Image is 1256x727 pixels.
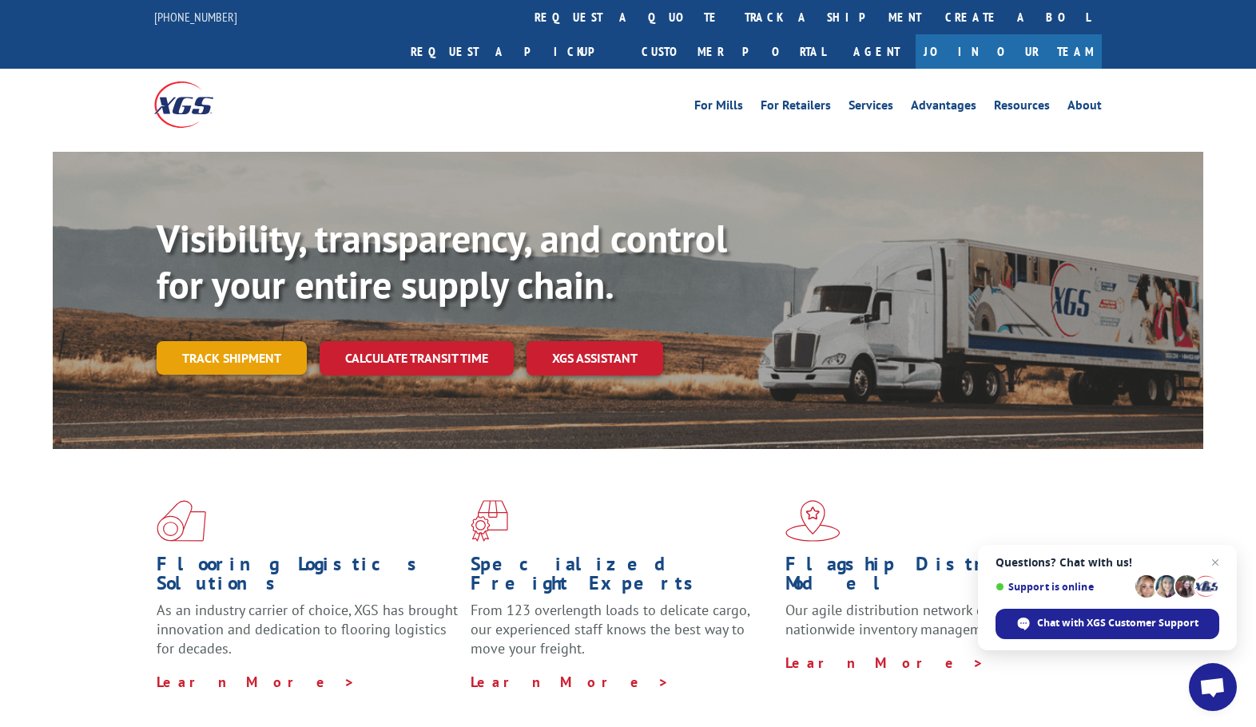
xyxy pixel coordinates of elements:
a: Open chat [1189,663,1237,711]
a: Agent [837,34,916,69]
span: Questions? Chat with us! [996,556,1219,569]
a: Calculate transit time [320,341,514,375]
a: Learn More > [785,654,984,672]
span: Chat with XGS Customer Support [1037,616,1198,630]
span: Support is online [996,581,1130,593]
a: For Retailers [761,99,831,117]
a: XGS ASSISTANT [527,341,663,375]
h1: Flagship Distribution Model [785,554,1087,601]
p: From 123 overlength loads to delicate cargo, our experienced staff knows the best way to move you... [471,601,773,672]
b: Visibility, transparency, and control for your entire supply chain. [157,213,727,309]
span: Chat with XGS Customer Support [996,609,1219,639]
a: For Mills [694,99,743,117]
a: Join Our Team [916,34,1102,69]
img: xgs-icon-total-supply-chain-intelligence-red [157,500,206,542]
h1: Specialized Freight Experts [471,554,773,601]
img: xgs-icon-focused-on-flooring-red [471,500,508,542]
a: About [1067,99,1102,117]
span: As an industry carrier of choice, XGS has brought innovation and dedication to flooring logistics... [157,601,458,657]
a: Services [849,99,893,117]
h1: Flooring Logistics Solutions [157,554,459,601]
a: Resources [994,99,1050,117]
a: Customer Portal [630,34,837,69]
a: Request a pickup [399,34,630,69]
a: Track shipment [157,341,307,375]
a: [PHONE_NUMBER] [154,9,237,25]
a: Learn More > [471,673,670,691]
span: Our agile distribution network gives you nationwide inventory management on demand. [785,601,1079,638]
a: Advantages [911,99,976,117]
a: Learn More > [157,673,356,691]
img: xgs-icon-flagship-distribution-model-red [785,500,841,542]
